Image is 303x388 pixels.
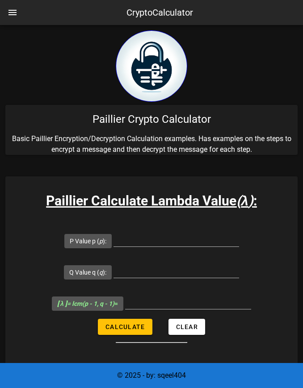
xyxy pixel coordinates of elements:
label: Q Value q ( ): [69,268,106,277]
h3: Paillier Calculate Lambda Value : [5,191,298,211]
img: encryption logo [116,30,187,102]
i: = lcm(p - 1, q - 1) [57,300,114,307]
b: [ λ ] [57,300,67,307]
span: © 2025 - by: sqeel404 [117,371,186,380]
span: Clear [176,323,198,330]
b: λ [241,193,248,209]
a: home [116,95,187,104]
button: Clear [168,319,205,335]
label: P Value p ( ): [70,237,106,246]
p: Basic Paillier Encryption/Decryption Calculation examples. Has examples on the steps to encrypt a... [5,134,298,155]
button: nav-menu-toggle [2,2,23,23]
span: = [57,300,118,307]
i: p [99,238,103,245]
div: Paillier Crypto Calculator [5,105,298,134]
span: Calculate [105,323,145,330]
i: q [99,269,103,276]
button: Calculate [98,319,152,335]
div: CryptoCalculator [126,6,193,19]
i: ( ) [236,193,253,209]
